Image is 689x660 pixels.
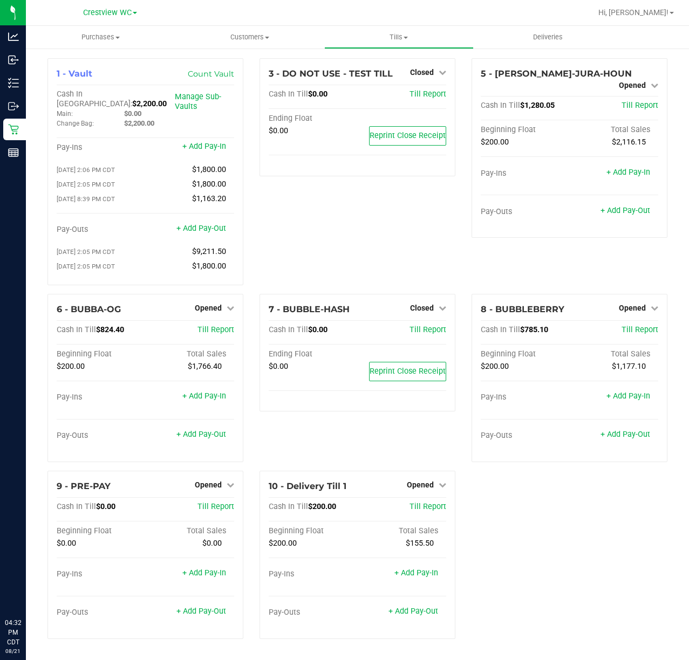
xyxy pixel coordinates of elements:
div: Pay-Ins [269,569,358,579]
span: 3 - DO NOT USE - TEST TILL [269,68,393,79]
div: Total Sales [570,349,659,359]
div: Pay-Outs [57,608,146,617]
a: Manage Sub-Vaults [175,92,221,111]
span: [DATE] 2:05 PM CDT [57,248,115,256]
p: 08/21 [5,647,21,655]
a: Tills [324,26,474,49]
div: Pay-Ins [481,393,570,402]
a: Till Report [622,101,658,110]
inline-svg: Inbound [8,54,19,65]
span: Cash In Till [57,325,96,334]
div: Pay-Ins [57,393,146,402]
a: + Add Pay-In [182,391,226,401]
span: [DATE] 8:39 PM CDT [57,195,115,203]
span: $1,163.20 [192,194,226,203]
span: 5 - [PERSON_NAME]-JURA-HOUN [481,68,632,79]
a: + Add Pay-Out [176,430,226,439]
a: Till Report [197,325,234,334]
span: $200.00 [269,539,297,548]
span: [DATE] 2:05 PM CDT [57,181,115,188]
span: $1,766.40 [188,362,222,371]
span: $200.00 [481,137,509,147]
span: 6 - BUBBA-OG [57,304,121,314]
a: Count Vault [188,69,234,79]
a: + Add Pay-In [606,391,650,401]
span: 8 - BUBBLEBERRY [481,304,564,314]
inline-svg: Outbound [8,101,19,112]
a: + Add Pay-In [182,142,226,151]
a: Customers [175,26,325,49]
span: Cash In Till [57,502,96,511]
span: $0.00 [202,539,222,548]
span: 7 - BUBBLE-HASH [269,304,350,314]
a: + Add Pay-In [606,168,650,177]
span: Till Report [197,502,234,511]
div: Total Sales [146,526,235,536]
a: Till Report [410,325,446,334]
a: Deliveries [474,26,623,49]
span: Deliveries [519,32,577,42]
a: Till Report [410,502,446,511]
span: $155.50 [406,539,434,548]
span: $200.00 [57,362,85,371]
span: $1,177.10 [612,362,646,371]
button: Reprint Close Receipt [369,362,446,381]
span: Opened [195,480,222,489]
span: Cash In [GEOGRAPHIC_DATA]: [57,90,132,108]
div: Beginning Float [57,349,146,359]
div: Pay-Ins [57,143,146,153]
span: Opened [619,304,646,312]
div: Total Sales [358,526,447,536]
span: Main: [57,110,73,118]
inline-svg: Retail [8,124,19,135]
span: $0.00 [57,539,76,548]
div: Pay-Ins [481,169,570,178]
span: Till Report [410,90,446,99]
span: 10 - Delivery Till 1 [269,481,346,491]
span: Reprint Close Receipt [370,131,446,140]
div: Pay-Outs [57,431,146,441]
span: 9 - PRE-PAY [57,481,111,491]
span: Cash In Till [269,90,308,99]
span: 1 - Vault [57,68,92,79]
inline-svg: Inventory [8,78,19,88]
span: Customers [176,32,324,42]
span: Cash In Till [481,101,520,110]
a: Till Report [622,325,658,334]
span: Cash In Till [481,325,520,334]
a: + Add Pay-In [394,568,438,577]
span: [DATE] 2:05 PM CDT [57,263,115,270]
a: + Add Pay-Out [176,224,226,233]
span: $1,280.05 [520,101,555,110]
span: Opened [619,81,646,90]
div: Beginning Float [481,125,570,135]
a: + Add Pay-In [182,568,226,577]
span: $1,800.00 [192,165,226,174]
inline-svg: Analytics [8,31,19,42]
span: $2,200.00 [132,99,167,108]
span: $0.00 [96,502,115,511]
a: + Add Pay-Out [601,206,650,215]
span: $824.40 [96,325,124,334]
div: Pay-Outs [269,608,358,617]
span: $1,800.00 [192,180,226,189]
div: Pay-Ins [57,569,146,579]
span: $0.00 [308,90,328,99]
span: $2,200.00 [124,119,154,127]
p: 04:32 PM CDT [5,618,21,647]
span: $200.00 [481,362,509,371]
div: Pay-Outs [57,225,146,235]
span: Cash In Till [269,502,308,511]
span: $200.00 [308,502,336,511]
div: Total Sales [146,349,235,359]
span: Reprint Close Receipt [370,367,446,376]
div: Beginning Float [269,526,358,536]
span: $0.00 [308,325,328,334]
a: + Add Pay-Out [601,430,650,439]
span: Opened [407,480,434,489]
div: Pay-Outs [481,431,570,441]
